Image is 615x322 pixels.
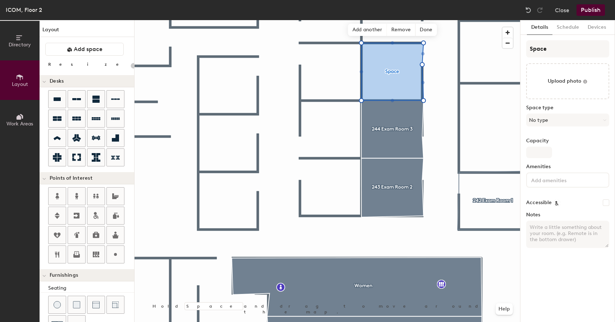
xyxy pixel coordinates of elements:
label: Capacity [526,138,609,144]
h1: Layout [40,26,134,37]
img: Cushion [73,301,80,308]
img: Undo [525,6,532,14]
button: Add space [45,43,124,56]
button: Help [496,303,513,315]
button: Upload photo [526,63,609,99]
span: Points of Interest [50,175,92,181]
button: Cushion [68,296,86,314]
div: ICOM, Floor 2 [6,5,42,14]
span: Remove [387,24,416,36]
span: Layout [12,81,28,87]
label: Amenities [526,164,609,170]
span: Done [415,24,437,36]
img: Couch (middle) [92,301,100,308]
span: Desks [50,78,64,84]
img: Couch (corner) [112,301,119,308]
label: Notes [526,212,609,218]
div: Resize [48,61,128,67]
button: Schedule [552,20,583,35]
label: Space type [526,105,609,111]
img: Stool [54,301,61,308]
img: Redo [536,6,543,14]
input: Add amenities [530,175,594,184]
span: Furnishings [50,272,78,278]
button: Close [555,4,569,16]
div: Seating [48,284,134,292]
span: Work Areas [6,121,33,127]
button: No type [526,114,609,126]
button: Stool [48,296,66,314]
span: Add space [74,46,102,53]
label: Accessible [526,200,552,206]
span: Directory [9,42,31,48]
button: Devices [583,20,610,35]
button: Couch (corner) [106,296,124,314]
button: Couch (middle) [87,296,105,314]
button: Publish [577,4,605,16]
button: Details [527,20,552,35]
span: Add another [348,24,387,36]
